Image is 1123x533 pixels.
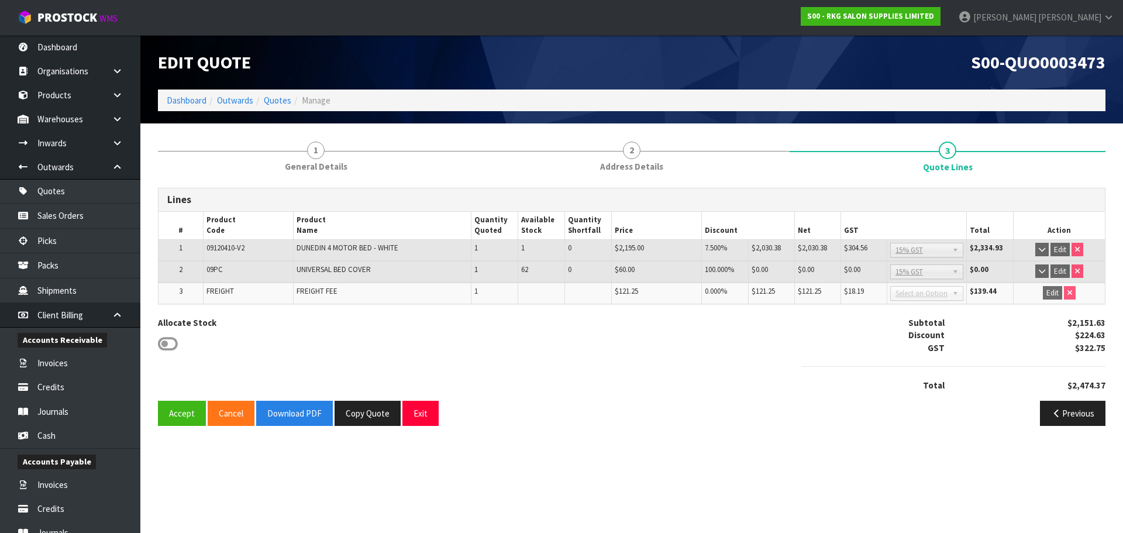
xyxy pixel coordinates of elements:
[206,286,234,296] span: FREIGHT
[1040,401,1105,426] button: Previous
[928,342,945,353] strong: GST
[302,95,330,106] span: Manage
[206,264,223,274] span: 09PC
[971,51,1105,73] span: S00-QUO0003473
[615,243,644,253] span: $2,195.00
[844,286,864,296] span: $18.19
[1075,329,1105,341] strong: $224.63
[518,212,565,239] th: Available Stock
[702,283,748,304] td: %
[801,7,941,26] a: S00 - RKG SALON SUPPLIES LIMITED
[568,264,571,274] span: 0
[844,264,860,274] span: $0.00
[908,317,945,328] strong: Subtotal
[794,212,840,239] th: Net
[297,264,371,274] span: UNIVERSAL BED COVER
[167,95,206,106] a: Dashboard
[705,243,727,253] span: 7.500%
[895,265,948,279] span: 15% GST
[752,286,775,296] span: $121.25
[1013,212,1105,239] th: Action
[474,286,478,296] span: 1
[179,243,182,253] span: 1
[752,243,781,253] span: $2,030.38
[264,95,291,106] a: Quotes
[1038,12,1101,23] span: [PERSON_NAME]
[798,286,821,296] span: $121.25
[206,243,244,253] span: 09120410-V2
[600,160,663,173] span: Address Details
[895,243,948,257] span: 15% GST
[1043,286,1062,300] button: Edit
[973,12,1036,23] span: [PERSON_NAME]
[293,212,471,239] th: Product Name
[841,212,967,239] th: GST
[615,286,638,296] span: $121.25
[1075,342,1105,353] strong: $322.75
[923,380,945,391] strong: Total
[798,243,827,253] span: $2,030.38
[285,160,347,173] span: General Details
[966,212,1013,239] th: Total
[179,264,182,274] span: 2
[1050,243,1070,257] button: Edit
[908,329,945,341] strong: Discount
[179,286,182,296] span: 3
[798,264,814,274] span: $0.00
[474,264,478,274] span: 1
[335,401,401,426] button: Copy Quote
[18,455,96,469] span: Accounts Payable
[612,212,702,239] th: Price
[705,264,734,274] span: 100.000%
[167,194,1096,205] h3: Lines
[1050,264,1070,278] button: Edit
[568,243,571,253] span: 0
[705,286,721,296] span: 0.000
[615,264,635,274] span: $60.00
[923,161,973,173] span: Quote Lines
[297,243,398,253] span: DUNEDIN 4 MOTOR BED - WHITE
[208,401,254,426] button: Cancel
[159,212,203,239] th: #
[217,95,253,106] a: Outwards
[895,287,948,301] span: Select an Option
[970,286,997,296] strong: $139.44
[158,179,1105,435] span: Quote Lines
[158,51,251,73] span: Edit Quote
[1067,380,1105,391] strong: $2,474.37
[623,142,640,159] span: 2
[702,212,795,239] th: Discount
[521,243,525,253] span: 1
[18,333,107,348] span: Accounts Receivable
[256,401,333,426] button: Download PDF
[158,317,216,329] label: Allocate Stock
[402,401,439,426] button: Exit
[471,212,518,239] th: Quantity Quoted
[99,13,118,24] small: WMS
[1067,317,1105,328] strong: $2,151.63
[474,243,478,253] span: 1
[521,264,528,274] span: 62
[565,212,612,239] th: Quantity Shortfall
[158,401,206,426] button: Accept
[970,264,988,274] strong: $0.00
[939,142,956,159] span: 3
[307,142,325,159] span: 1
[297,286,337,296] span: FREIGHT FEE
[970,243,1003,253] strong: $2,334.93
[752,264,768,274] span: $0.00
[18,10,32,25] img: cube-alt.png
[37,10,97,25] span: ProStock
[844,243,867,253] span: $304.56
[203,212,293,239] th: Product Code
[807,11,934,21] strong: S00 - RKG SALON SUPPLIES LIMITED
